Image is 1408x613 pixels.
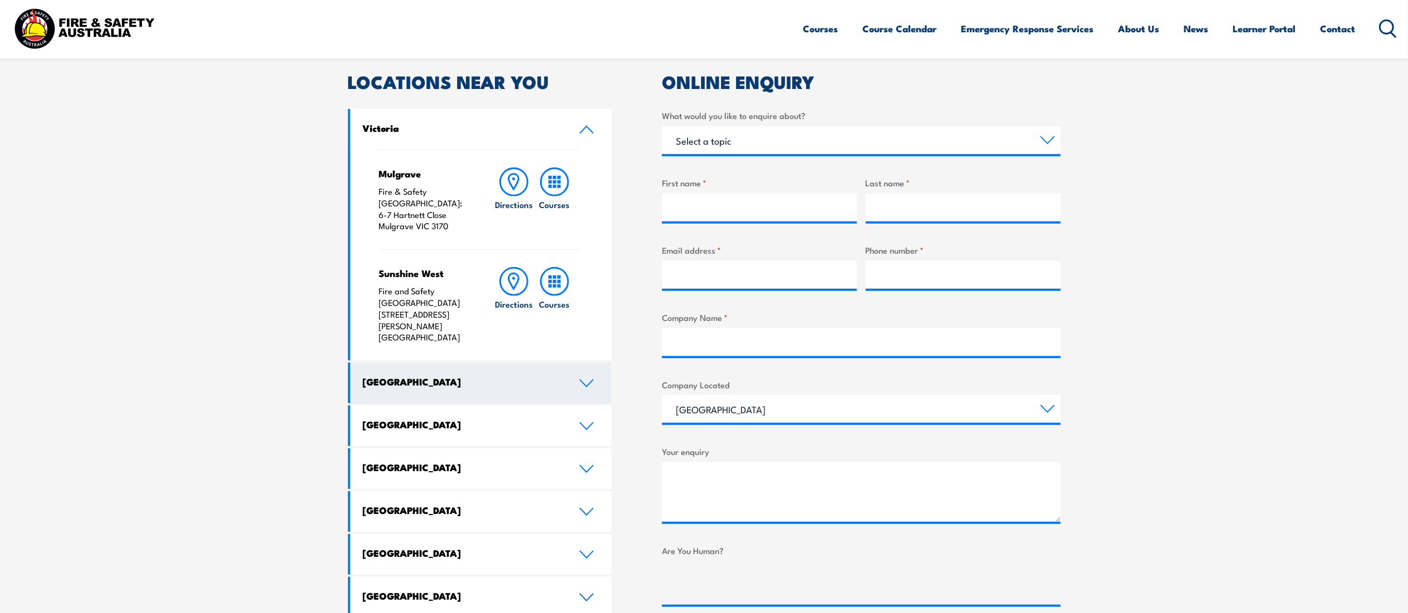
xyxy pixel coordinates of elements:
a: [GEOGRAPHIC_DATA] [350,534,612,575]
a: Courses [534,267,575,343]
label: Company Name [662,311,1061,324]
a: [GEOGRAPHIC_DATA] [350,491,612,532]
h4: [GEOGRAPHIC_DATA] [363,375,562,388]
a: Directions [494,267,534,343]
label: Company Located [662,378,1061,391]
a: About Us [1118,14,1160,43]
h4: [GEOGRAPHIC_DATA] [363,547,562,559]
a: Victoria [350,109,612,150]
h6: Directions [495,298,533,310]
label: Your enquiry [662,445,1061,458]
label: First name [662,176,857,189]
h4: Mulgrave [379,167,472,180]
a: Directions [494,167,534,232]
label: Are You Human? [662,544,1061,557]
p: Fire & Safety [GEOGRAPHIC_DATA]: 6-7 Hartnett Close Mulgrave VIC 3170 [379,186,472,232]
a: Courses [534,167,575,232]
a: Courses [803,14,838,43]
label: Email address [662,244,857,256]
h4: [GEOGRAPHIC_DATA] [363,504,562,516]
p: Fire and Safety [GEOGRAPHIC_DATA] [STREET_ADDRESS][PERSON_NAME] [GEOGRAPHIC_DATA] [379,285,472,343]
a: [GEOGRAPHIC_DATA] [350,406,612,446]
a: Learner Portal [1233,14,1296,43]
label: What would you like to enquire about? [662,109,1061,122]
h4: [GEOGRAPHIC_DATA] [363,461,562,473]
a: Course Calendar [863,14,937,43]
h4: Sunshine West [379,267,472,279]
h6: Courses [539,199,570,210]
h4: Victoria [363,122,562,134]
h4: [GEOGRAPHIC_DATA] [363,418,562,431]
h2: ONLINE ENQUIRY [662,73,1061,89]
h2: LOCATIONS NEAR YOU [348,73,612,89]
a: Emergency Response Services [961,14,1094,43]
h6: Directions [495,199,533,210]
a: [GEOGRAPHIC_DATA] [350,448,612,489]
iframe: reCAPTCHA [662,561,831,605]
h4: [GEOGRAPHIC_DATA] [363,590,562,602]
h6: Courses [539,298,570,310]
a: News [1184,14,1209,43]
a: Contact [1321,14,1356,43]
label: Phone number [866,244,1061,256]
label: Last name [866,176,1061,189]
a: [GEOGRAPHIC_DATA] [350,363,612,403]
